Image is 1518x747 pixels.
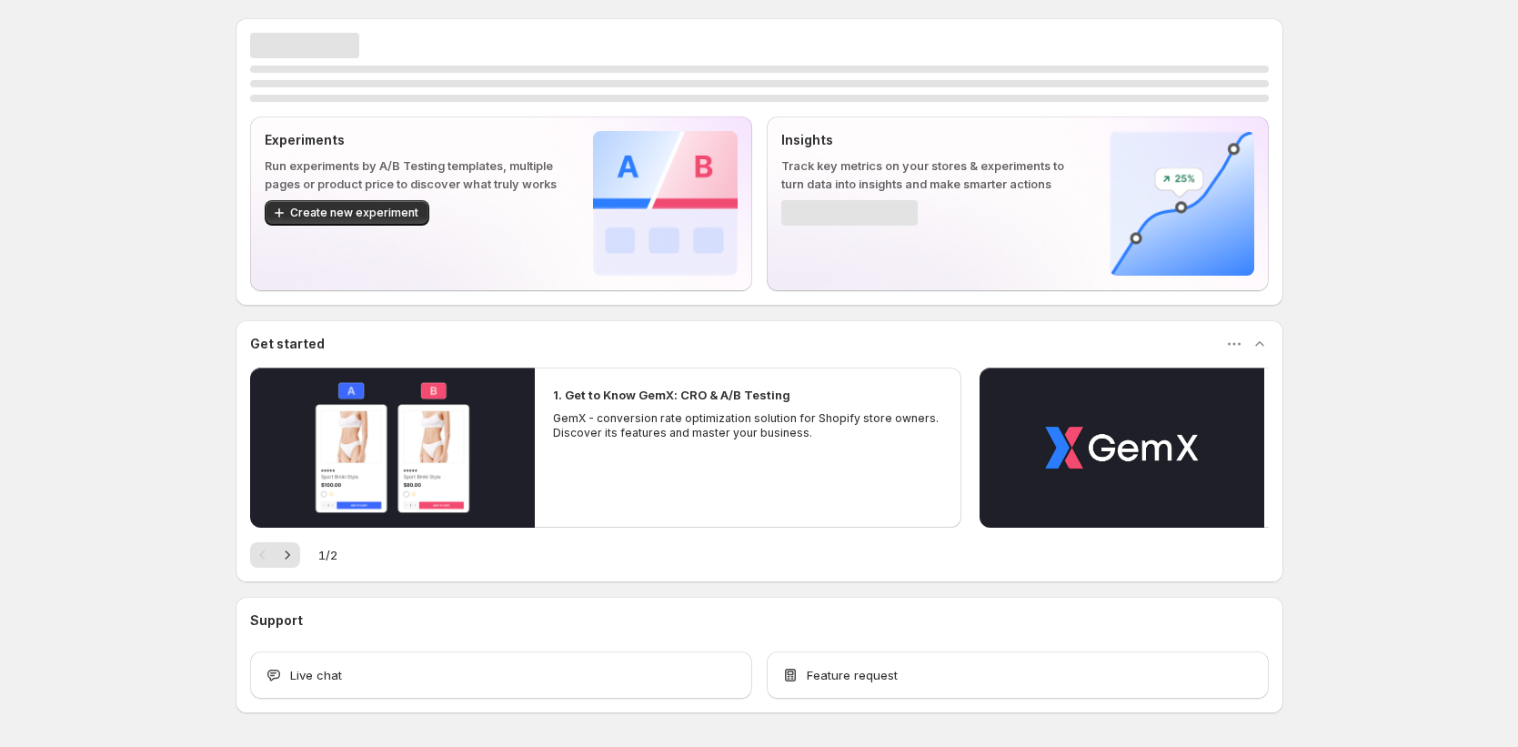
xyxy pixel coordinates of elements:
span: Live chat [290,666,342,684]
nav: Pagination [250,542,300,568]
span: Create new experiment [290,206,418,220]
span: 1 / 2 [318,546,337,564]
button: Create new experiment [265,200,429,226]
p: Experiments [265,131,564,149]
img: Insights [1110,131,1254,276]
p: Track key metrics on your stores & experiments to turn data into insights and make smarter actions [781,156,1081,193]
h3: Support [250,611,303,630]
span: Feature request [807,666,898,684]
p: Insights [781,131,1081,149]
h3: Get started [250,335,325,353]
button: Next [275,542,300,568]
p: Run experiments by A/B Testing templates, multiple pages or product price to discover what truly ... [265,156,564,193]
button: Play video [980,368,1264,528]
img: Experiments [593,131,738,276]
button: Play video [250,368,535,528]
h2: 1. Get to Know GemX: CRO & A/B Testing [553,386,790,404]
p: GemX - conversion rate optimization solution for Shopify store owners. Discover its features and ... [553,411,944,440]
